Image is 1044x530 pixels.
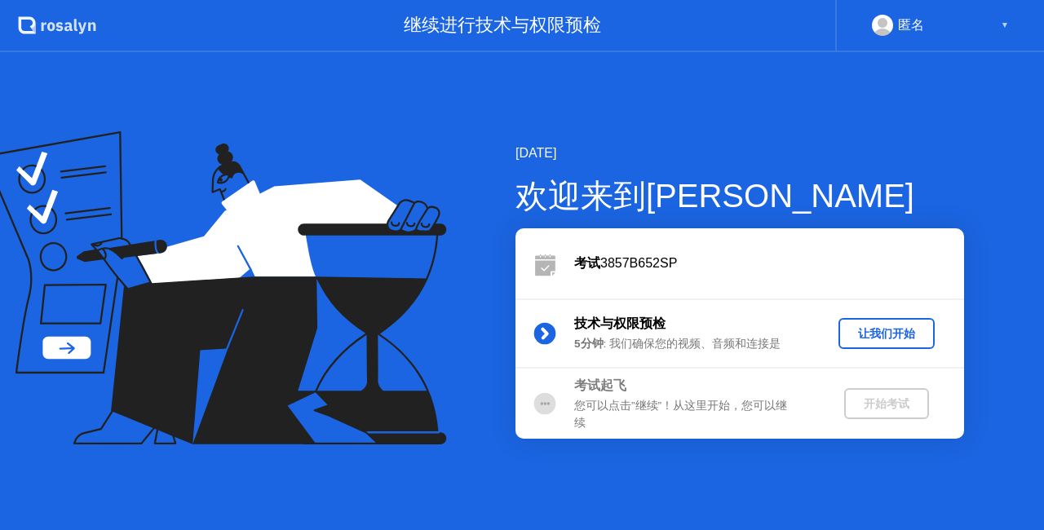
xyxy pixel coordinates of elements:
[1001,15,1009,36] div: ▼
[574,398,809,431] div: 您可以点击”继续”！从这里开始，您可以继续
[574,336,809,352] div: : 我们确保您的视频、音频和连接是
[574,256,600,270] b: 考试
[515,171,964,220] div: 欢迎来到[PERSON_NAME]
[838,318,935,349] button: 让我们开始
[898,15,924,36] div: 匿名
[845,326,928,342] div: 让我们开始
[574,338,604,350] b: 5分钟
[574,316,666,330] b: 技术与权限预检
[515,144,964,163] div: [DATE]
[574,254,964,273] div: 3857B652SP
[574,378,626,392] b: 考试起飞
[844,388,929,419] button: 开始考试
[851,396,922,412] div: 开始考试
